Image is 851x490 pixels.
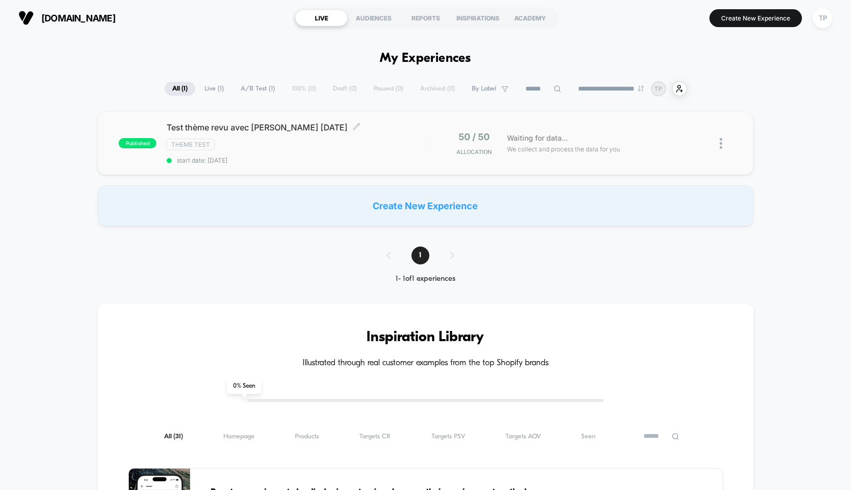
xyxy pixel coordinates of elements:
span: By Label [472,85,496,93]
div: Current time [288,226,312,237]
span: Homepage [223,433,255,440]
span: Theme Test [167,139,215,150]
div: Create New Experience [98,185,753,226]
input: Seek [8,209,428,219]
img: Visually logo [18,10,34,26]
span: Targets CR [359,433,390,440]
span: Seen [581,433,595,440]
span: 1 [411,247,429,264]
span: All ( 1 ) [165,82,195,96]
div: 1 - 1 of 1 experiences [376,275,475,283]
span: [DOMAIN_NAME] [41,13,116,24]
span: 50 / 50 [458,131,490,142]
button: Play, NEW DEMO 2025-VEED.mp4 [205,110,229,135]
span: ( 31 ) [173,433,183,440]
button: TP [810,8,836,29]
button: [DOMAIN_NAME] [15,10,119,26]
img: end [638,85,644,92]
div: Duration [313,226,340,237]
div: INSPIRATIONS [452,10,504,26]
input: Volume [360,227,391,236]
span: All [164,433,183,440]
div: TP [813,8,833,28]
h1: My Experiences [380,51,471,66]
p: TP [654,85,662,93]
div: ACADEMY [504,10,556,26]
span: A/B Test ( 1 ) [233,82,283,96]
span: We collect and process the data for you [507,144,620,154]
span: Targets AOV [505,433,541,440]
span: 0 % Seen [227,378,261,394]
span: Live ( 1 ) [197,82,232,96]
span: Test thème revu avec [PERSON_NAME] [DATE] [167,122,425,132]
h3: Inspiration Library [128,329,722,346]
button: Play, NEW DEMO 2025-VEED.mp4 [5,223,21,239]
span: Allocation [456,148,492,155]
span: published [119,138,156,148]
span: start date: [DATE] [167,157,425,164]
span: Waiting for data... [507,132,568,144]
span: Targets PSV [431,433,465,440]
div: LIVE [295,10,348,26]
button: Create New Experience [709,9,802,27]
div: REPORTS [400,10,452,26]
span: Products [295,433,319,440]
h4: Illustrated through real customer examples from the top Shopify brands [128,359,722,368]
img: close [720,138,722,149]
div: AUDIENCES [348,10,400,26]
